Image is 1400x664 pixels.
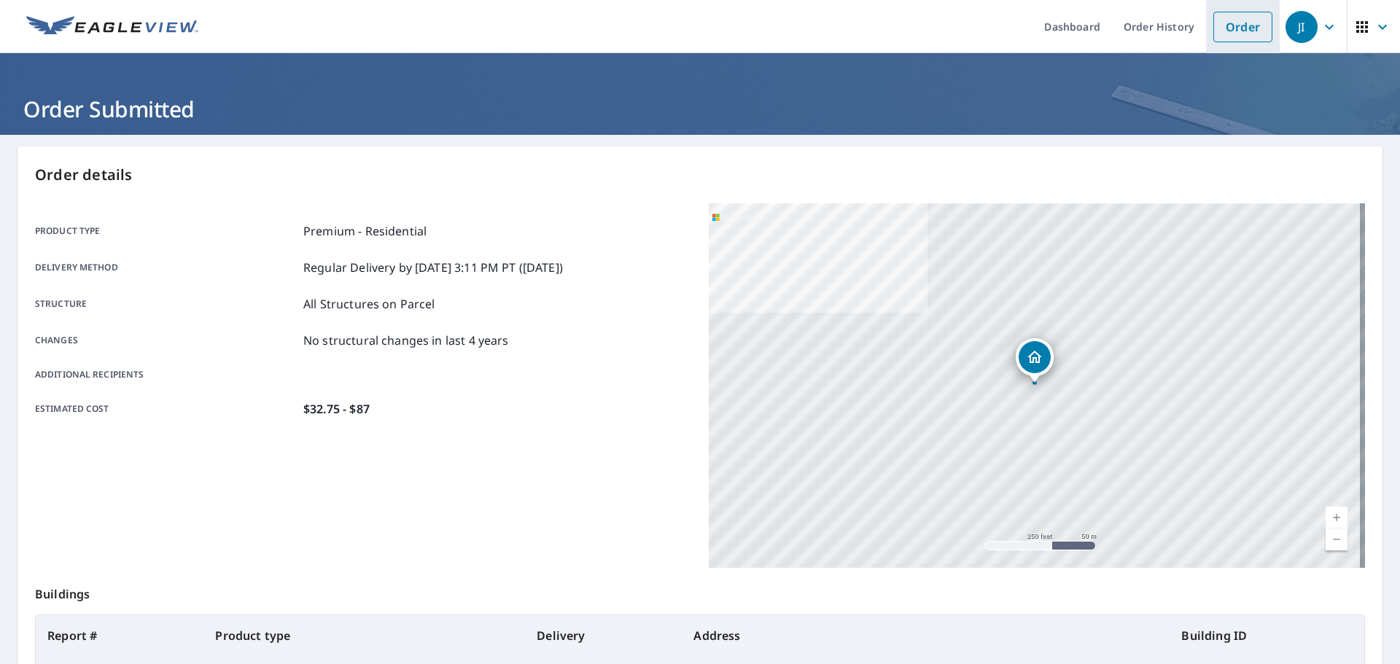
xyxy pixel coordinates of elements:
p: Premium - Residential [303,222,427,240]
p: All Structures on Parcel [303,295,435,313]
h1: Order Submitted [17,94,1382,124]
p: No structural changes in last 4 years [303,332,509,349]
a: Current Level 17, Zoom In [1326,507,1347,528]
p: Estimated cost [35,400,297,418]
p: Product type [35,222,297,240]
th: Report # [36,615,203,656]
p: $32.75 - $87 [303,400,370,418]
th: Delivery [525,615,682,656]
p: Buildings [35,568,1365,614]
p: Structure [35,295,297,313]
th: Address [682,615,1170,656]
th: Building ID [1170,615,1364,656]
p: Additional recipients [35,368,297,381]
p: Delivery method [35,259,297,276]
img: EV Logo [26,16,198,38]
div: JI [1286,11,1318,43]
p: Order details [35,164,1365,186]
p: Changes [35,332,297,349]
div: Dropped pin, building 1, Residential property, 86 Morton Ave NW Elk River, MN 55330 [1016,338,1054,383]
p: Regular Delivery by [DATE] 3:11 PM PT ([DATE]) [303,259,563,276]
a: Current Level 17, Zoom Out [1326,528,1347,550]
a: Order [1213,12,1272,42]
th: Product type [203,615,525,656]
